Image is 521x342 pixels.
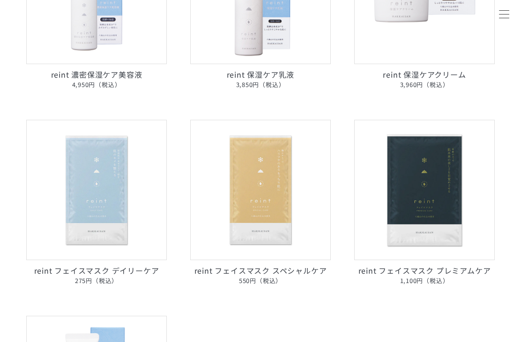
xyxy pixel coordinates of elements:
span: 3,850円（税込） [190,80,331,90]
a: reint フェイスマスク デイリーケア reint フェイスマスク デイリーケア275円（税込） [26,120,167,286]
p: reint 保湿ケア乳液 [190,69,331,90]
p: reint 濃密保湿ケア美容液 [26,69,167,90]
p: reint 保湿ケアクリーム [354,69,495,90]
span: 550円（税込） [190,276,331,286]
img: reint フェイスマスク デイリーケア [26,120,167,260]
span: 4,950円（税込） [26,80,167,90]
span: 3,960円（税込） [354,80,495,90]
a: reint フェイスマスク プレミアムケア reint フェイスマスク プレミアムケア1,100円（税込） [354,120,495,286]
p: reint フェイスマスク スペシャルケア [190,265,331,286]
img: reint フェイスマスク プレミアムケア [354,120,495,260]
a: reint フェイスマスク スペシャルケア reint フェイスマスク スペシャルケア550円（税込） [190,120,331,286]
p: reint フェイスマスク プレミアムケア [354,265,495,286]
img: reint フェイスマスク スペシャルケア [190,120,331,260]
span: 1,100円（税込） [354,276,495,286]
p: reint フェイスマスク デイリーケア [26,265,167,286]
span: 275円（税込） [26,276,167,286]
